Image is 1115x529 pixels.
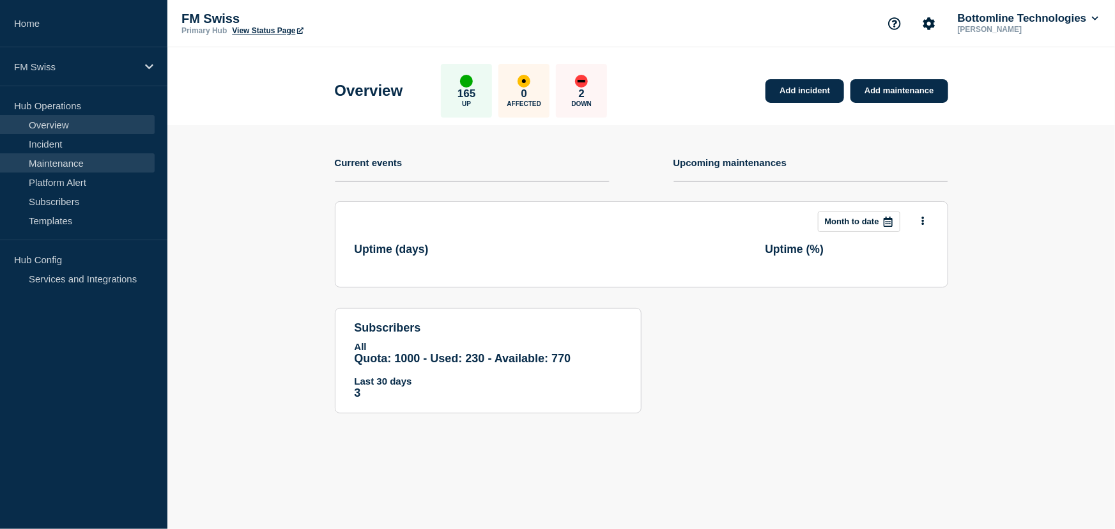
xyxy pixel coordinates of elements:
[507,100,541,107] p: Affected
[355,387,622,400] p: 3
[14,61,137,72] p: FM Swiss
[571,100,592,107] p: Down
[818,211,900,232] button: Month to date
[232,26,303,35] a: View Status Page
[765,243,824,256] h3: Uptime ( % )
[521,88,527,100] p: 0
[673,157,787,168] h4: Upcoming maintenances
[850,79,948,103] a: Add maintenance
[181,11,437,26] p: FM Swiss
[765,79,844,103] a: Add incident
[575,75,588,88] div: down
[881,10,908,37] button: Support
[355,352,571,365] span: Quota: 1000 - Used: 230 - Available: 770
[335,82,403,100] h1: Overview
[335,157,403,168] h4: Current events
[181,26,227,35] p: Primary Hub
[579,88,585,100] p: 2
[955,25,1088,34] p: [PERSON_NAME]
[458,88,475,100] p: 165
[355,321,622,335] h4: subscribers
[355,341,622,352] p: All
[462,100,471,107] p: Up
[460,75,473,88] div: up
[355,243,429,256] h3: Uptime ( days )
[916,10,942,37] button: Account settings
[355,376,622,387] p: Last 30 days
[955,12,1101,25] button: Bottomline Technologies
[518,75,530,88] div: affected
[825,217,879,226] p: Month to date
